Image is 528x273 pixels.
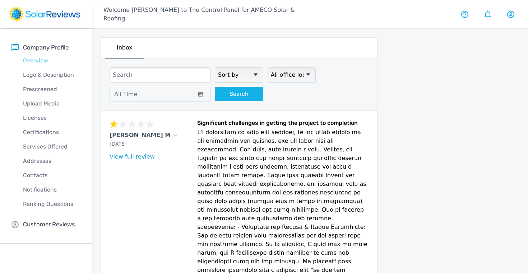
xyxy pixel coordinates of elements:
p: Welcome [PERSON_NAME] to The Control Panel for AMECO Solar & Roofing [103,6,310,23]
a: Contacts [11,168,92,183]
a: Upload Media [11,97,92,111]
span: [DATE] [110,141,126,147]
p: Ranking Questions [11,200,92,208]
p: Services Offered [11,142,92,151]
a: View full review [110,153,155,160]
p: Notifications [11,185,92,194]
h6: Significant challenges in getting the project to completion [197,119,368,128]
p: Prescreened [11,85,92,94]
p: Certifications [11,128,92,137]
p: Logo & Description [11,71,92,79]
p: Inbox [117,43,133,52]
p: Contacts [11,171,92,180]
p: Overview [11,56,92,65]
a: Ranking Questions [11,197,92,211]
p: Licenses [11,114,92,122]
a: Prescreened [11,82,92,97]
input: Search [110,67,210,83]
a: Services Offered [11,140,92,154]
p: Company Profile [23,43,69,52]
a: Notifications [11,183,92,197]
p: Upload Media [11,99,92,108]
p: Customer Reviews [23,220,75,229]
a: Addresses [11,154,92,168]
span: All Time [114,91,137,98]
p: Addresses [11,157,92,165]
a: Licenses [11,111,92,125]
p: [PERSON_NAME] M [110,131,171,140]
button: All Time [110,87,210,102]
button: Search [215,87,263,101]
a: Logo & Description [11,68,92,82]
a: Certifications [11,125,92,140]
a: Overview [11,53,92,68]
